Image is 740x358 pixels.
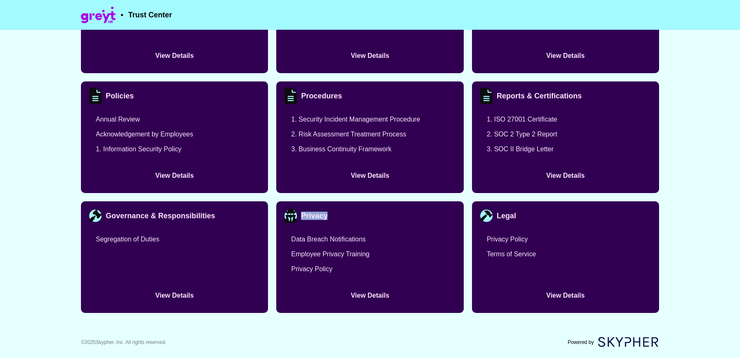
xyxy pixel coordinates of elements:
[96,115,140,124] div: Annual Review
[291,265,332,273] div: Privacy Policy
[487,235,528,243] div: Privacy Policy
[487,130,557,138] div: 2. SOC 2 Type 2 Report
[106,212,215,220] div: Governance & Responsibilities
[81,7,116,23] img: Company Banner
[81,340,166,345] div: © 2025 Skypher, Inc. All rights reserved.
[96,130,193,138] div: Acknowledgement by Employees
[480,47,651,65] button: View Details
[285,47,455,65] button: View Details
[291,145,391,153] div: 3. Business Continuity Framework
[487,115,557,124] div: 1. ISO 27001 Certificate
[291,115,420,124] div: 1. Security Incident Management Procedure
[568,340,594,345] div: Powered by
[497,92,582,100] div: Reports & Certifications
[285,286,455,305] button: View Details
[480,167,651,185] button: View Details
[497,212,516,220] div: Legal
[487,145,554,153] div: 3. SOC II Bridge Letter
[291,235,366,243] div: Data Breach Notifications
[597,333,659,351] img: skypher
[487,250,536,258] div: Terms of Service
[480,286,651,305] button: View Details
[89,286,260,305] button: View Details
[301,212,327,220] div: Privacy
[121,11,123,19] span: •
[89,167,260,185] button: View Details
[291,130,406,138] div: 2. Risk Assessment Treatment Process
[106,92,134,100] div: Policies
[285,167,455,185] button: View Details
[128,11,172,19] span: Trust Center
[96,235,159,243] div: Segregation of Duties
[96,145,181,153] div: 1. Information Security Policy
[301,92,342,100] div: Procedures
[89,47,260,65] button: View Details
[291,250,369,258] div: Employee Privacy Training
